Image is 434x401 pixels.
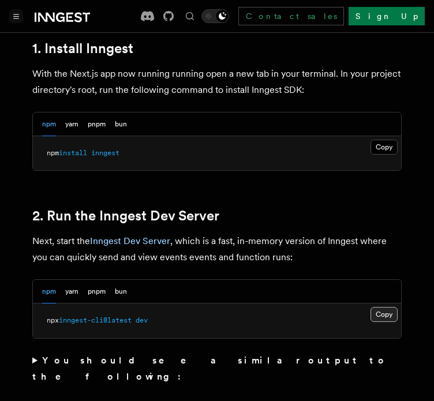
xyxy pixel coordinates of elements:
[32,233,402,265] p: Next, start the , which is a fast, in-memory version of Inngest where you can quickly send and vi...
[32,353,402,385] summary: You should see a similar output to the following:
[201,9,229,23] button: Toggle dark mode
[90,235,170,246] a: Inngest Dev Server
[238,7,344,25] a: Contact sales
[136,316,148,324] span: dev
[349,7,425,25] a: Sign Up
[32,66,402,98] p: With the Next.js app now running running open a new tab in your terminal. In your project directo...
[59,316,132,324] span: inngest-cli@latest
[32,355,387,382] strong: You should see a similar output to the following:
[42,113,56,136] button: npm
[65,280,78,303] button: yarn
[88,113,106,136] button: pnpm
[371,307,398,322] button: Copy
[9,9,23,23] button: Toggle navigation
[91,149,119,157] span: inngest
[32,208,219,224] a: 2. Run the Inngest Dev Server
[183,9,197,23] button: Find something...
[59,149,87,157] span: install
[42,280,56,303] button: npm
[115,113,127,136] button: bun
[47,316,59,324] span: npx
[115,280,127,303] button: bun
[32,40,133,57] a: 1. Install Inngest
[371,140,398,155] button: Copy
[65,113,78,136] button: yarn
[88,280,106,303] button: pnpm
[47,149,59,157] span: npm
